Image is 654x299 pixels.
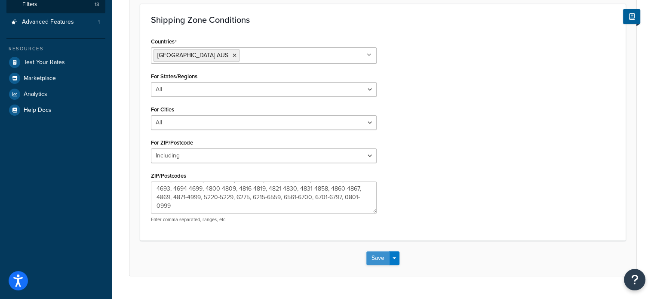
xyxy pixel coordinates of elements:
a: Analytics [6,86,105,102]
a: Help Docs [6,102,105,118]
button: Save [366,251,390,265]
label: For States/Regions [151,73,197,80]
label: For Cities [151,106,174,113]
a: Marketplace [6,71,105,86]
h3: Shipping Zone Conditions [151,15,615,25]
li: Advanced Features [6,14,105,30]
span: [GEOGRAPHIC_DATA] AUS [157,51,228,60]
span: Filters [22,1,37,8]
button: Show Help Docs [623,9,640,24]
span: Advanced Features [22,18,74,26]
textarea: 2320-2321, 2328-2388, 2400-2430, 2440-2441, 2449, 2453-2454, 2462-2463, 2536-2554, 2621-2639, 264... [151,182,377,213]
label: Countries [151,38,177,45]
div: Resources [6,45,105,52]
a: Advanced Features1 [6,14,105,30]
label: ZIP/Postcodes [151,173,186,179]
span: 18 [95,1,99,8]
button: Open Resource Center [624,269,645,290]
span: Analytics [24,91,47,98]
span: Marketplace [24,75,56,82]
span: Help Docs [24,107,52,114]
label: For ZIP/Postcode [151,139,193,146]
span: Test Your Rates [24,59,65,66]
a: Test Your Rates [6,55,105,70]
span: 1 [98,18,100,26]
p: Enter comma separated, ranges, etc [151,216,377,223]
